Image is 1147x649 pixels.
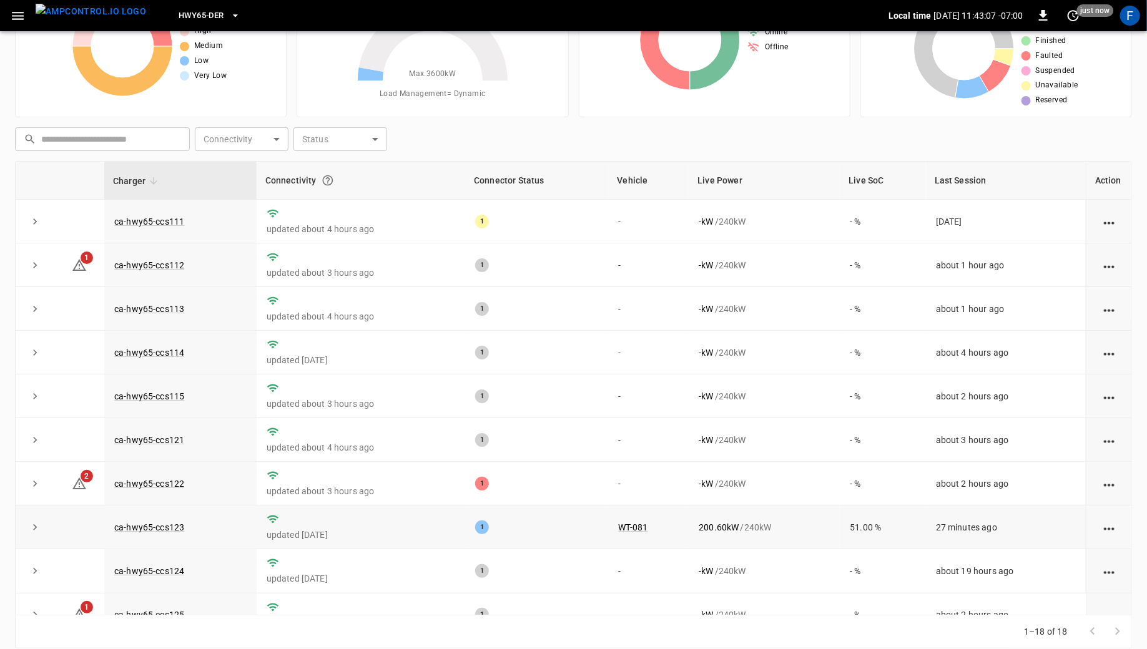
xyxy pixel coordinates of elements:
[81,601,93,613] span: 1
[689,162,840,200] th: Live Power
[1025,625,1068,638] p: 1–18 of 18
[114,479,184,489] a: ca-hwy65-ccs122
[72,259,87,269] a: 1
[194,55,209,67] span: Low
[699,259,713,271] p: - kW
[699,215,830,228] div: / 240 kW
[889,9,932,22] p: Local time
[840,549,926,593] td: - %
[840,374,926,418] td: - %
[26,431,44,449] button: expand row
[475,477,489,490] div: 1
[1101,390,1117,403] div: action cell options
[81,470,93,482] span: 2
[926,593,1086,637] td: about 2 hours ago
[609,593,689,637] td: -
[1120,6,1140,26] div: profile-icon
[699,565,830,577] div: / 240 kW
[609,418,689,462] td: -
[26,212,44,231] button: expand row
[317,169,339,192] button: Connection between the charger and our software.
[840,200,926,243] td: - %
[1101,303,1117,315] div: action cell options
[114,217,184,227] a: ca-hwy65-ccs111
[267,572,455,585] p: updated [DATE]
[840,593,926,637] td: - %
[609,462,689,505] td: -
[699,303,830,315] div: / 240 kW
[926,243,1086,287] td: about 1 hour ago
[609,162,689,200] th: Vehicle
[81,251,93,264] span: 1
[926,374,1086,418] td: about 2 hours ago
[840,243,926,287] td: - %
[926,549,1086,593] td: about 19 hours ago
[475,520,489,534] div: 1
[267,266,455,279] p: updated about 3 hours ago
[72,478,87,488] a: 2
[1101,565,1117,577] div: action cell options
[699,477,830,490] div: / 240 kW
[699,608,713,621] p: - kW
[609,374,689,418] td: -
[699,521,739,534] p: 200.60 kW
[1036,50,1063,62] span: Faulted
[114,566,184,576] a: ca-hwy65-ccs124
[475,564,489,578] div: 1
[26,387,44,406] button: expand row
[265,169,456,192] div: Connectivity
[840,162,926,200] th: Live SoC
[26,474,44,493] button: expand row
[926,200,1086,243] td: [DATE]
[267,223,455,235] p: updated about 4 hours ago
[194,25,212,37] span: High
[1086,162,1131,200] th: Action
[1036,35,1066,47] span: Finished
[699,608,830,621] div: / 240 kW
[1101,434,1117,446] div: action cell options
[699,434,713,446] p: - kW
[926,287,1086,331] td: about 1 hour ago
[934,9,1023,22] p: [DATE] 11:43:07 -07:00
[619,522,648,532] a: WT-081
[26,300,44,318] button: expand row
[1101,346,1117,359] div: action cell options
[609,243,689,287] td: -
[179,9,224,23] span: HWY65-DER
[609,549,689,593] td: -
[174,4,245,28] button: HWY65-DER
[475,608,489,622] div: 1
[926,331,1086,374] td: about 4 hours ago
[267,485,455,497] p: updated about 3 hours ago
[380,88,486,100] span: Load Management = Dynamic
[609,287,689,331] td: -
[26,256,44,275] button: expand row
[699,390,713,403] p: - kW
[475,433,489,447] div: 1
[1063,6,1083,26] button: set refresh interval
[114,522,184,532] a: ca-hwy65-ccs123
[699,346,713,359] p: - kW
[72,609,87,619] a: 1
[475,215,489,228] div: 1
[267,310,455,323] p: updated about 4 hours ago
[926,418,1086,462] td: about 3 hours ago
[1036,65,1076,77] span: Suspended
[765,26,787,39] span: Online
[36,4,146,19] img: ampcontrol.io logo
[699,565,713,577] p: - kW
[699,259,830,271] div: / 240 kW
[114,610,184,620] a: ca-hwy65-ccs125
[765,41,789,54] span: Offline
[609,331,689,374] td: -
[840,418,926,462] td: - %
[1101,521,1117,534] div: action cell options
[114,435,184,445] a: ca-hwy65-ccs121
[699,434,830,446] div: / 240 kW
[194,70,227,82] span: Very Low
[114,260,184,270] a: ca-hwy65-ccs112
[699,477,713,490] p: - kW
[1101,259,1117,271] div: action cell options
[699,346,830,359] div: / 240 kW
[114,391,184,401] a: ca-hwy65-ccs115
